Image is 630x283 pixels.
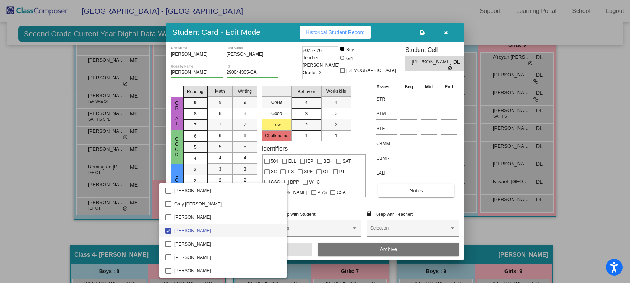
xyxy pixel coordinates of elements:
span: [PERSON_NAME] [174,184,281,197]
span: [PERSON_NAME] [174,237,281,251]
span: [PERSON_NAME] [174,211,281,224]
span: [PERSON_NAME] [174,251,281,264]
span: [PERSON_NAME] [174,224,281,237]
span: Grey [PERSON_NAME] [174,197,281,211]
span: [PERSON_NAME] [174,264,281,277]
